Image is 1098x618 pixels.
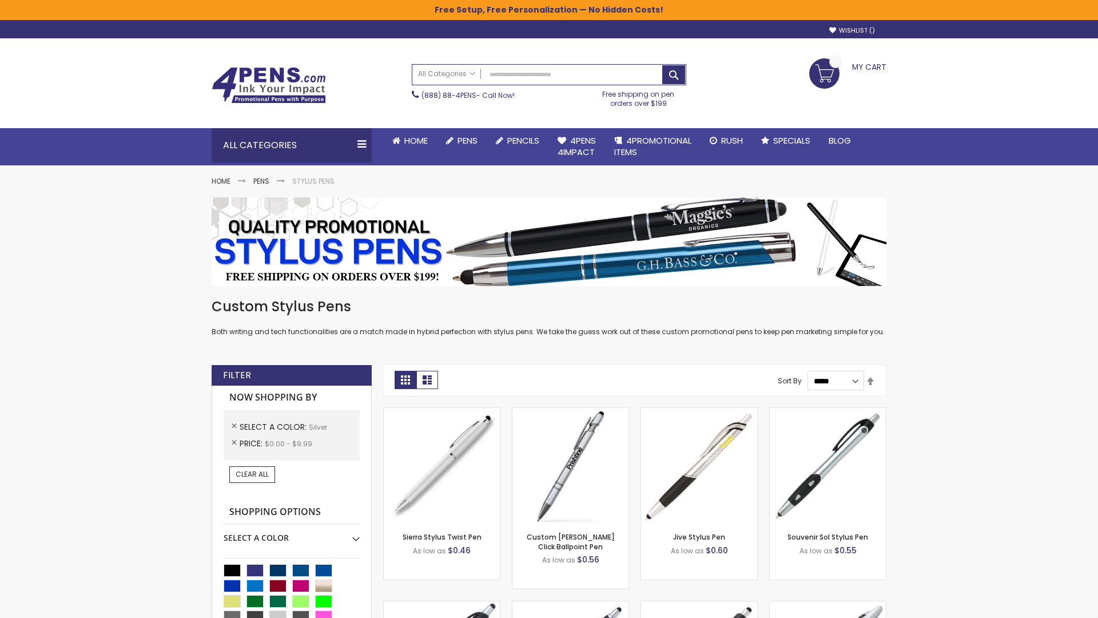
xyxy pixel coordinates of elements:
[577,554,599,565] span: $0.56
[404,134,428,146] span: Home
[641,407,757,417] a: Jive Stylus Pen-Silver
[614,134,691,158] span: 4PROMOTIONAL ITEMS
[212,128,372,163] div: All Categories
[778,376,802,386] label: Sort By
[224,524,360,544] div: Select A Color
[223,369,251,382] strong: Filter
[787,532,868,542] a: Souvenir Sol Stylus Pen
[421,90,515,100] span: - Call Now!
[457,134,478,146] span: Pens
[558,134,596,158] span: 4Pens 4impact
[212,176,230,186] a: Home
[721,134,743,146] span: Rush
[448,545,471,556] span: $0.46
[384,601,500,611] a: React Stylus Grip Pen-Silver
[292,176,335,186] strong: Stylus Pens
[236,469,269,479] span: Clear All
[212,197,886,286] img: Stylus Pens
[799,546,833,556] span: As low as
[240,421,309,433] span: Select A Color
[384,408,500,524] img: Stypen-35-Silver
[641,408,757,524] img: Jive Stylus Pen-Silver
[770,407,886,417] a: Souvenir Sol Stylus Pen-Silver
[701,128,752,153] a: Rush
[819,128,860,153] a: Blog
[309,422,327,432] span: Silver
[212,298,886,337] div: Both writing and tech functionalities are a match made in hybrid perfection with stylus pens. We ...
[212,67,326,104] img: 4Pens Custom Pens and Promotional Products
[212,298,886,316] h1: Custom Stylus Pens
[773,134,810,146] span: Specials
[229,466,275,482] a: Clear All
[437,128,487,153] a: Pens
[542,555,575,565] span: As low as
[413,546,446,556] span: As low as
[770,408,886,524] img: Souvenir Sol Stylus Pen-Silver
[834,545,857,556] span: $0.55
[418,69,475,78] span: All Categories
[421,90,476,100] a: (888) 88-4PENS
[527,532,615,551] a: Custom [PERSON_NAME] Click Ballpoint Pen
[253,176,269,186] a: Pens
[706,545,728,556] span: $0.60
[487,128,548,153] a: Pencils
[512,601,628,611] a: Epiphany Stylus Pens-Silver
[265,439,312,449] span: $0.00 - $9.99
[829,134,851,146] span: Blog
[591,85,687,108] div: Free shipping on pen orders over $199
[605,128,701,165] a: 4PROMOTIONALITEMS
[512,408,628,524] img: Custom Alex II Click Ballpoint Pen-Silver
[641,601,757,611] a: Souvenir® Emblem Stylus Pen-Silver
[403,532,482,542] a: Sierra Stylus Twist Pen
[673,532,725,542] a: Jive Stylus Pen
[671,546,704,556] span: As low as
[395,371,416,389] strong: Grid
[548,128,605,165] a: 4Pens4impact
[224,500,360,525] strong: Shopping Options
[507,134,539,146] span: Pencils
[770,601,886,611] a: Twist Highlighter-Pen Stylus Combo-Silver
[512,407,628,417] a: Custom Alex II Click Ballpoint Pen-Silver
[240,438,265,449] span: Price
[752,128,819,153] a: Specials
[224,386,360,410] strong: Now Shopping by
[383,128,437,153] a: Home
[412,65,481,84] a: All Categories
[384,407,500,417] a: Stypen-35-Silver
[829,26,875,35] a: Wishlist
